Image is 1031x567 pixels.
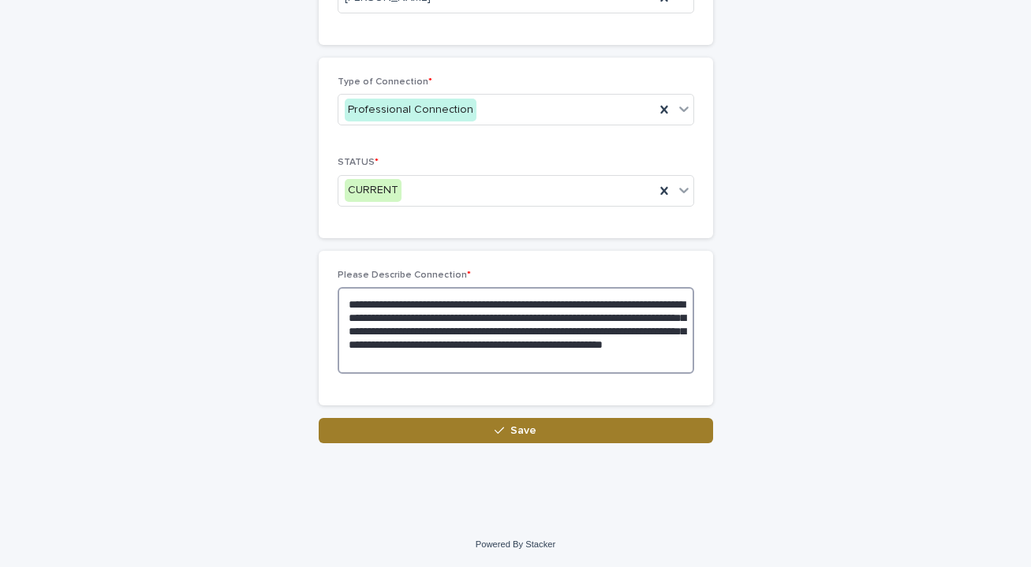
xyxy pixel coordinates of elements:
[345,179,402,202] div: CURRENT
[319,418,713,443] button: Save
[345,99,476,121] div: Professional Connection
[338,158,379,167] span: STATUS
[338,270,471,280] span: Please Describe Connection
[338,77,432,87] span: Type of Connection
[510,425,536,436] span: Save
[476,539,555,549] a: Powered By Stacker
